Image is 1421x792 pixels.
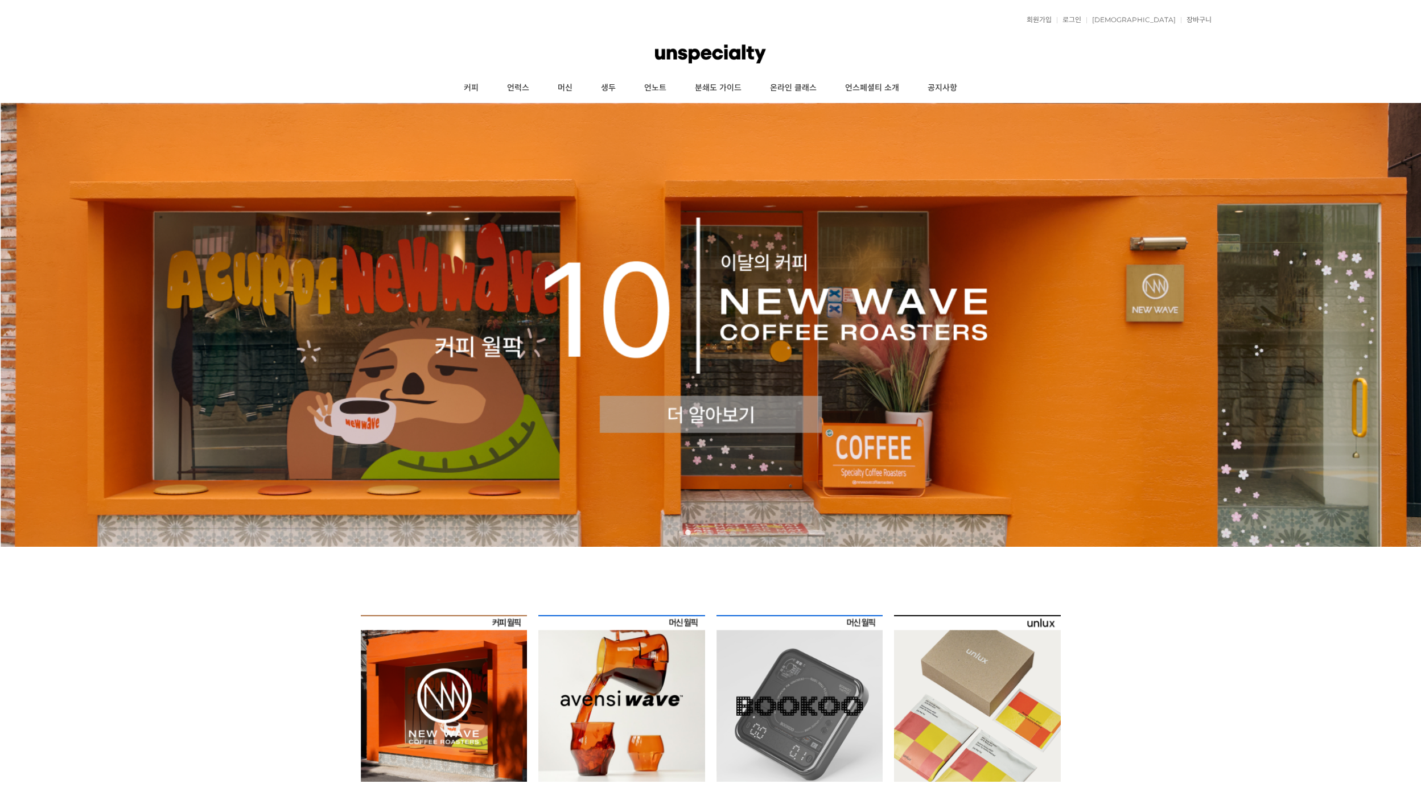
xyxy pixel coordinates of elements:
a: 회원가입 [1021,16,1052,23]
a: 5 [731,530,736,535]
a: [DEMOGRAPHIC_DATA] [1086,16,1176,23]
a: 생두 [587,74,630,102]
img: 언스페셜티 몰 [655,37,765,71]
a: 언스페셜티 소개 [831,74,913,102]
a: 언럭스 [493,74,543,102]
a: 머신 [543,74,587,102]
a: 온라인 클래스 [756,74,831,102]
img: [unlux] 파나마 잰슨 #907 그린 팁 게이샤 워시드 드립백 세트(4개입/8개입) [894,615,1061,782]
a: 언노트 [630,74,681,102]
a: 장바구니 [1181,16,1212,23]
a: 로그인 [1057,16,1081,23]
img: [10월 머신 월픽] 부쿠 테미스 미니 저울 (10/1 ~ 10/31) [716,615,883,782]
a: 분쇄도 가이드 [681,74,756,102]
a: 3 [708,530,714,535]
a: 1 [685,530,691,535]
img: [10월 커피 월픽] 뉴웨이브 커피 로스터스 (10/1 ~ 10/31) [361,615,528,782]
a: 커피 [450,74,493,102]
a: 4 [719,530,725,535]
a: 공지사항 [913,74,971,102]
img: [10월 머신 월픽] 아벤시 웨이브 센서리 서버/글라스 - 뉴컬러 앰버 (10/1~10/31) [538,615,705,782]
a: 2 [697,530,702,535]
